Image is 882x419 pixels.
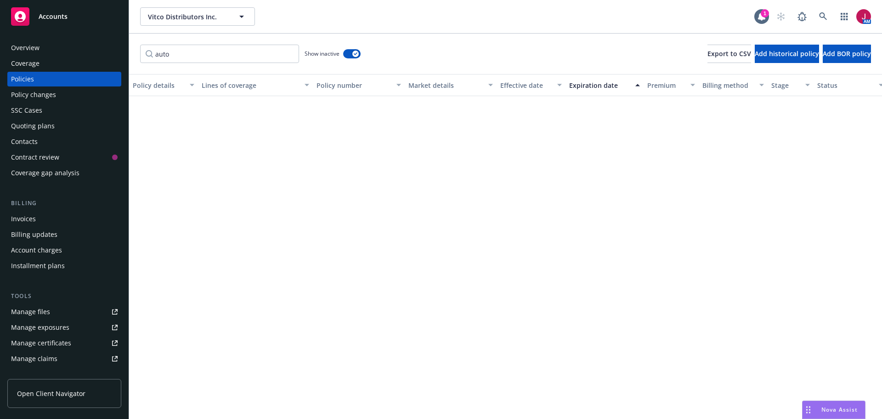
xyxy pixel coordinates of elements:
[803,401,814,419] div: Drag to move
[772,7,790,26] a: Start snowing
[565,74,644,96] button: Expiration date
[7,87,121,102] a: Policy changes
[11,87,56,102] div: Policy changes
[7,243,121,258] a: Account charges
[7,134,121,149] a: Contacts
[771,80,800,90] div: Stage
[7,336,121,350] a: Manage certificates
[7,4,121,29] a: Accounts
[39,13,68,20] span: Accounts
[823,45,871,63] button: Add BOR policy
[11,103,42,118] div: SSC Cases
[802,401,865,419] button: Nova Assist
[202,80,299,90] div: Lines of coverage
[7,367,121,382] a: Manage BORs
[7,304,121,319] a: Manage files
[768,74,814,96] button: Stage
[7,40,121,55] a: Overview
[7,119,121,133] a: Quoting plans
[11,72,34,86] div: Policies
[7,227,121,242] a: Billing updates
[11,351,57,366] div: Manage claims
[11,243,62,258] div: Account charges
[699,74,768,96] button: Billing method
[11,320,69,335] div: Manage exposures
[11,227,57,242] div: Billing updates
[7,166,121,180] a: Coverage gap analysis
[11,258,65,273] div: Installment plans
[702,80,754,90] div: Billing method
[11,212,36,226] div: Invoices
[7,212,121,226] a: Invoices
[129,74,198,96] button: Policy details
[7,56,121,71] a: Coverage
[835,7,854,26] a: Switch app
[7,320,121,335] a: Manage exposures
[814,7,832,26] a: Search
[11,134,38,149] div: Contacts
[500,80,552,90] div: Effective date
[823,49,871,58] span: Add BOR policy
[7,199,121,208] div: Billing
[11,367,54,382] div: Manage BORs
[817,80,873,90] div: Status
[133,80,184,90] div: Policy details
[140,45,299,63] input: Filter by keyword...
[755,45,819,63] button: Add historical policy
[569,80,630,90] div: Expiration date
[707,49,751,58] span: Export to CSV
[755,49,819,58] span: Add historical policy
[497,74,565,96] button: Effective date
[7,258,121,273] a: Installment plans
[11,336,71,350] div: Manage certificates
[7,103,121,118] a: SSC Cases
[647,80,685,90] div: Premium
[707,45,751,63] button: Export to CSV
[761,9,769,17] div: 1
[11,119,55,133] div: Quoting plans
[305,50,339,57] span: Show inactive
[856,9,871,24] img: photo
[11,56,40,71] div: Coverage
[317,80,391,90] div: Policy number
[148,12,227,22] span: Vitco Distributors Inc.
[793,7,811,26] a: Report a Bug
[11,166,79,180] div: Coverage gap analysis
[198,74,313,96] button: Lines of coverage
[405,74,497,96] button: Market details
[7,351,121,366] a: Manage claims
[7,292,121,301] div: Tools
[821,406,858,413] span: Nova Assist
[11,40,40,55] div: Overview
[140,7,255,26] button: Vitco Distributors Inc.
[313,74,405,96] button: Policy number
[11,150,59,165] div: Contract review
[7,72,121,86] a: Policies
[11,304,50,319] div: Manage files
[644,74,699,96] button: Premium
[17,389,85,398] span: Open Client Navigator
[7,150,121,165] a: Contract review
[408,80,483,90] div: Market details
